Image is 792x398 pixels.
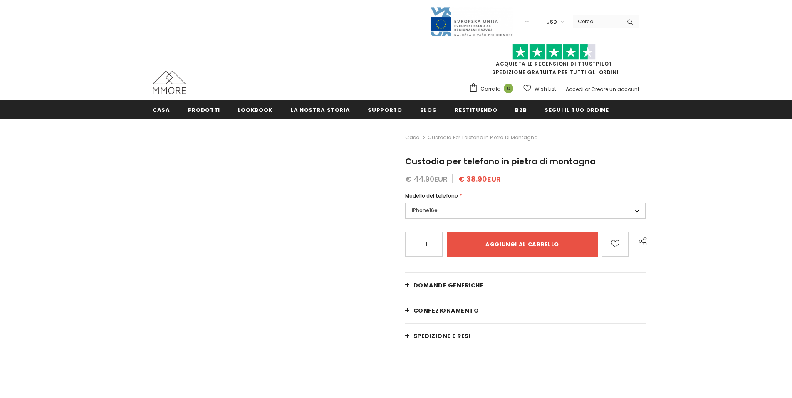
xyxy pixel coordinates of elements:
[413,281,484,289] span: Domande generiche
[544,100,609,119] a: Segui il tuo ordine
[566,86,584,93] a: Accedi
[188,100,220,119] a: Prodotti
[420,106,437,114] span: Blog
[469,48,639,76] span: SPEDIZIONE GRATUITA PER TUTTI GLI ORDINI
[430,7,513,37] img: Javni Razpis
[515,106,527,114] span: B2B
[153,106,170,114] span: Casa
[368,106,402,114] span: supporto
[405,192,458,199] span: Modello del telefono
[153,100,170,119] a: Casa
[405,174,448,184] span: € 44.90EUR
[413,332,471,340] span: Spedizione e resi
[455,106,497,114] span: Restituendo
[368,100,402,119] a: supporto
[585,86,590,93] span: or
[238,100,272,119] a: Lookbook
[544,106,609,114] span: Segui il tuo ordine
[405,156,596,167] span: Custodia per telefono in pietra di montagna
[238,106,272,114] span: Lookbook
[458,174,501,184] span: € 38.90EUR
[430,18,513,25] a: Javni Razpis
[405,203,646,219] label: iPhone16e
[447,232,598,257] input: Aggiungi al carrello
[405,324,646,349] a: Spedizione e resi
[480,85,500,93] span: Carrello
[428,133,538,143] span: Custodia per telefono in pietra di montagna
[546,18,557,26] span: USD
[469,83,517,95] a: Carrello 0
[153,71,186,94] img: Casi MMORE
[188,106,220,114] span: Prodotti
[405,133,420,143] a: Casa
[455,100,497,119] a: Restituendo
[504,84,513,93] span: 0
[523,82,556,96] a: Wish List
[573,15,621,27] input: Search Site
[496,60,612,67] a: Acquista le recensioni di TrustPilot
[405,298,646,323] a: CONFEZIONAMENTO
[515,100,527,119] a: B2B
[405,273,646,298] a: Domande generiche
[290,100,350,119] a: La nostra storia
[535,85,556,93] span: Wish List
[512,44,596,60] img: Fidati di Pilot Stars
[290,106,350,114] span: La nostra storia
[413,307,479,315] span: CONFEZIONAMENTO
[420,100,437,119] a: Blog
[591,86,639,93] a: Creare un account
